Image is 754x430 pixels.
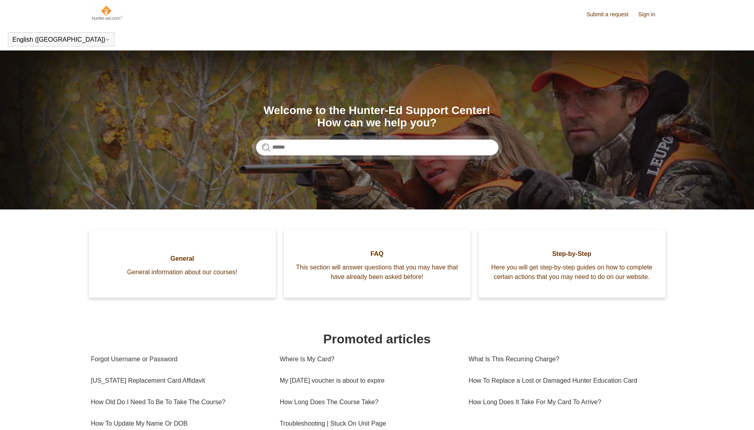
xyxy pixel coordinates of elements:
span: Step-by-Step [490,249,653,259]
span: General information about our courses! [101,267,264,277]
a: How To Replace a Lost or Damaged Hunter Education Card [469,370,657,391]
a: Sign in [638,10,663,19]
a: How Old Do I Need To Be To Take The Course? [91,391,268,413]
button: English ([GEOGRAPHIC_DATA]) [12,36,110,43]
span: This section will answer questions that you may have that have already been asked before! [296,263,459,282]
span: General [101,254,264,263]
h1: Welcome to the Hunter-Ed Support Center! How can we help you? [256,105,498,129]
div: Chat Support [703,403,748,424]
a: How Long Does The Course Take? [280,391,457,413]
a: General General information about our courses! [89,229,276,298]
span: FAQ [296,249,459,259]
a: Step-by-Step Here you will get step-by-step guides on how to complete certain actions that you ma... [479,229,665,298]
span: Here you will get step-by-step guides on how to complete certain actions that you may need to do ... [490,263,653,282]
img: Hunter-Ed Help Center home page [91,5,123,21]
a: FAQ This section will answer questions that you may have that have already been asked before! [284,229,471,298]
a: [US_STATE] Replacement Card Affidavit [91,370,268,391]
a: Forgot Username or Password [91,349,268,370]
a: Where Is My Card? [280,349,457,370]
a: My [DATE] voucher is about to expire [280,370,457,391]
input: Search [256,139,498,155]
a: What Is This Recurring Charge? [469,349,657,370]
a: Submit a request [586,10,636,19]
a: How Long Does It Take For My Card To Arrive? [469,391,657,413]
h1: Promoted articles [91,329,663,349]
